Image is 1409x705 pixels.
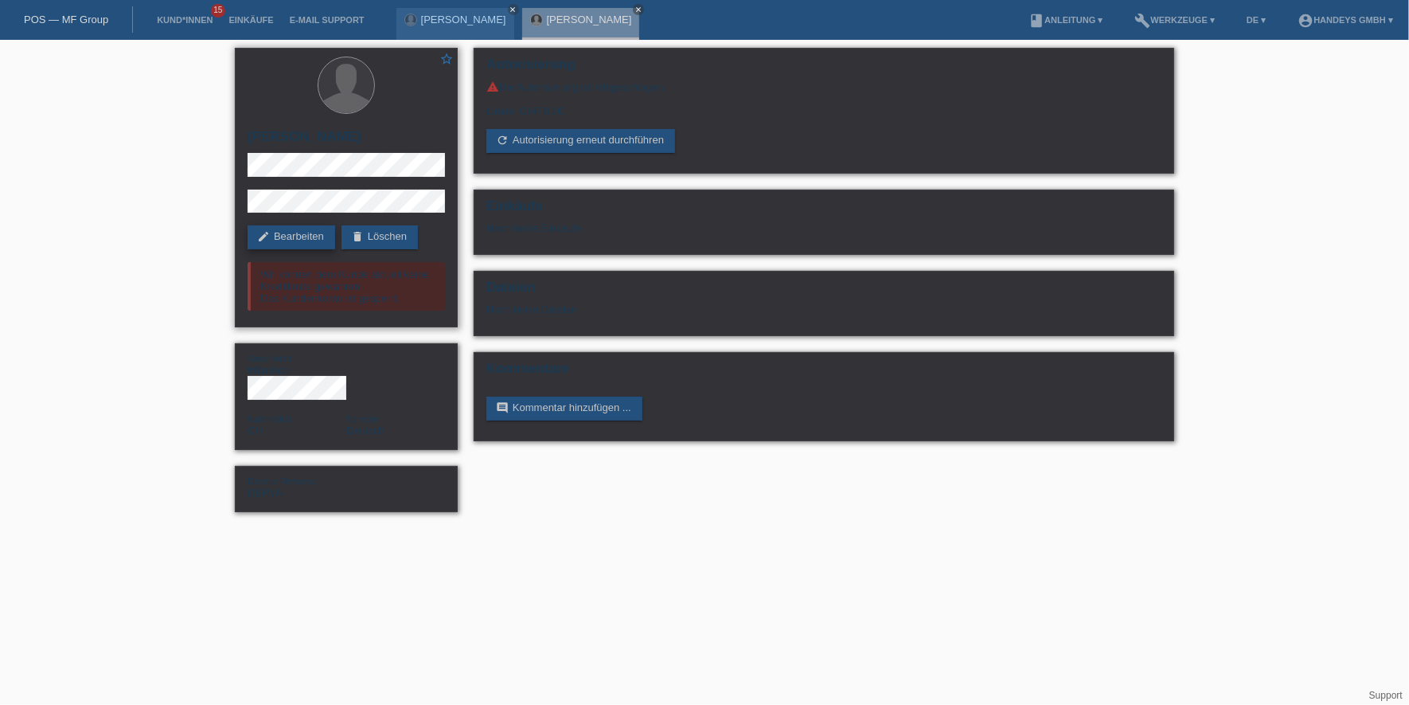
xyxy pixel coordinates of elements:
[248,354,291,363] span: Geschlecht
[486,129,675,153] a: refreshAutorisierung erneut durchführen
[1298,13,1313,29] i: account_circle
[149,15,221,25] a: Kund*innen
[508,4,519,15] a: close
[633,4,644,15] a: close
[486,280,1161,304] h2: Dateien
[351,230,364,243] i: delete
[248,129,445,153] h2: [PERSON_NAME]
[346,414,379,424] span: Sprache
[421,14,506,25] a: [PERSON_NAME]
[248,414,291,424] span: Nationalität
[248,475,346,499] div: DERYA
[1135,13,1151,29] i: build
[1290,15,1401,25] a: account_circleHandeys GmbH ▾
[248,425,263,437] span: Schweiz
[342,225,418,249] a: deleteLöschen
[486,304,973,315] div: Noch keine Dateien
[248,476,316,486] span: Externe Referenz
[439,52,454,69] a: star_border
[509,6,517,14] i: close
[486,80,1161,93] div: Die Autorisierung ist fehlgeschlagen.
[221,15,281,25] a: Einkäufe
[547,14,632,25] a: [PERSON_NAME]
[486,222,1161,246] div: Noch keine Einkäufe
[1028,13,1044,29] i: book
[257,230,270,243] i: edit
[486,93,1161,117] div: Limite: CHF 0.00
[634,6,642,14] i: close
[496,134,509,147] i: refresh
[346,425,384,437] span: Deutsch
[1369,690,1403,701] a: Support
[248,352,346,376] div: Männlich
[486,397,642,421] a: commentKommentar hinzufügen ...
[486,198,1161,222] h2: Einkäufe
[486,57,1161,80] h2: Autorisierung
[211,4,225,18] span: 15
[1239,15,1274,25] a: DE ▾
[248,225,335,249] a: editBearbeiten
[496,401,509,414] i: comment
[486,361,1161,385] h2: Kommentare
[1021,15,1110,25] a: bookAnleitung ▾
[486,80,499,93] i: warning
[24,14,108,25] a: POS — MF Group
[1127,15,1224,25] a: buildWerkzeuge ▾
[282,15,373,25] a: E-Mail Support
[439,52,454,66] i: star_border
[248,262,445,311] div: Wir können dem Kunde aktuell keine Kreditlimite gewähren. Das Kundenkonto ist gesperrt.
